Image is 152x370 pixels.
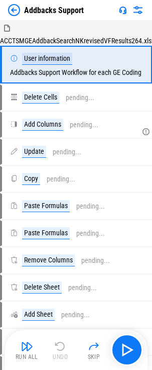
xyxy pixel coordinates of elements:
div: Skip [88,354,100,360]
img: Settings menu [132,4,144,16]
div: User information [22,53,72,65]
img: Back [8,4,20,16]
button: Run All [11,338,43,362]
div: pending... [53,148,81,156]
div: Add Columns [22,119,63,131]
div: pending... [66,94,94,102]
div: Run All [16,354,38,360]
div: Paste Formulas [22,227,70,239]
button: Skip [78,338,110,362]
div: Addbacks Support [24,6,84,15]
img: Skip [88,340,100,352]
div: Paste Formulas [22,200,70,212]
img: Support [119,6,127,14]
svg: Adding a column to match the table structure of the Addbacks review file [142,128,150,136]
div: Delete Sheet [22,282,62,294]
div: pending... [76,203,105,210]
img: Run All [21,340,33,352]
div: pending... [68,284,97,292]
div: pending... [70,121,98,129]
div: pending... [81,257,110,264]
div: Update [22,146,46,158]
div: Addbacks Support Workflow for each GE Coding [10,53,141,76]
div: pending... [76,230,105,237]
div: Copy [22,173,40,185]
div: pending... [47,175,75,183]
div: Delete Cells [22,91,59,104]
img: Main button [119,342,135,358]
div: Remove Columns [22,254,75,266]
div: pending... [61,311,90,319]
div: Add Sheet [22,309,55,321]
